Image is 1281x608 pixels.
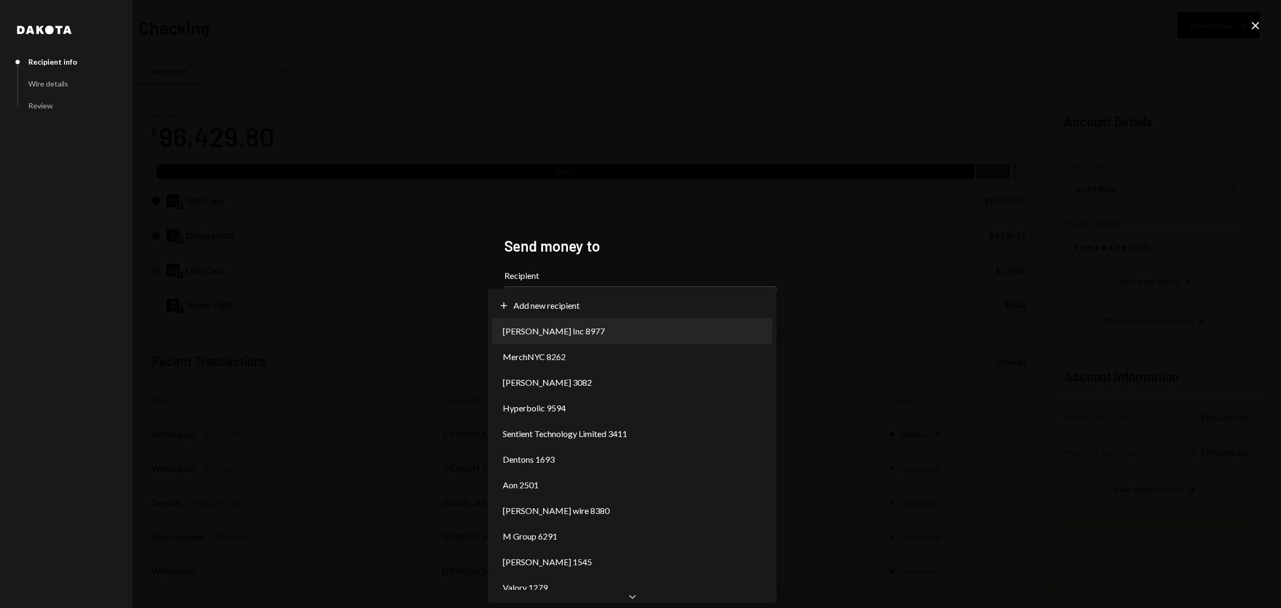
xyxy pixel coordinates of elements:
[503,325,605,338] span: [PERSON_NAME] Inc 8977
[503,479,539,492] span: Aon 2501
[503,350,566,363] span: MerchNYC 8262
[503,402,566,415] span: Hyperbolic 9594
[503,556,592,568] span: [PERSON_NAME] 1545
[513,299,580,312] span: Add new recipient
[504,269,777,282] label: Recipient
[503,581,548,594] span: Valory 1279
[28,101,53,110] div: Review
[504,286,777,316] button: Recipient
[503,530,557,543] span: M Group 6291
[28,79,68,88] div: Wire details
[503,376,592,389] span: [PERSON_NAME] 3082
[503,453,555,466] span: Dentons 1693
[503,504,610,517] span: [PERSON_NAME] wire 8380
[28,57,77,66] div: Recipient info
[503,427,627,440] span: Sentient Technology Limited 3411
[504,236,777,256] h2: Send money to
